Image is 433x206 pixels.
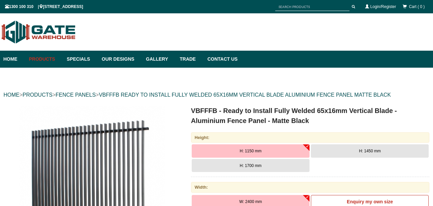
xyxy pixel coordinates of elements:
[191,132,430,143] div: Height:
[370,4,396,9] a: Login/Register
[409,4,425,9] span: Cart ( 0 )
[192,144,310,158] button: H: 1150 mm
[311,144,429,158] button: H: 1450 mm
[359,149,381,153] span: H: 1450 mm
[347,199,393,204] b: Enquiry my own size
[56,92,96,98] a: FENCE PANELS
[23,92,53,98] a: PRODUCTS
[3,51,26,68] a: Home
[26,51,64,68] a: Products
[240,149,261,153] span: H: 1150 mm
[64,51,99,68] a: Specials
[204,51,238,68] a: Contact Us
[5,4,83,9] span: 1300 100 310 | [STREET_ADDRESS]
[240,163,261,168] span: H: 1700 mm
[99,51,143,68] a: Our Designs
[192,159,310,172] button: H: 1700 mm
[4,92,20,98] a: HOME
[99,92,391,98] a: VBFFFB READY TO INSTALL FULLY WELDED 65X16MM VERTICAL BLADE ALUMINIUM FENCE PANEL MATTE BLACK
[176,51,204,68] a: Trade
[4,84,430,106] div: > > >
[275,3,349,11] input: SEARCH PRODUCTS
[191,106,430,126] h1: VBFFFB - Ready to Install Fully Welded 65x16mm Vertical Blade - Aluminium Fence Panel - Matte Black
[191,182,430,192] div: Width:
[143,51,176,68] a: Gallery
[239,199,262,204] span: W: 2400 mm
